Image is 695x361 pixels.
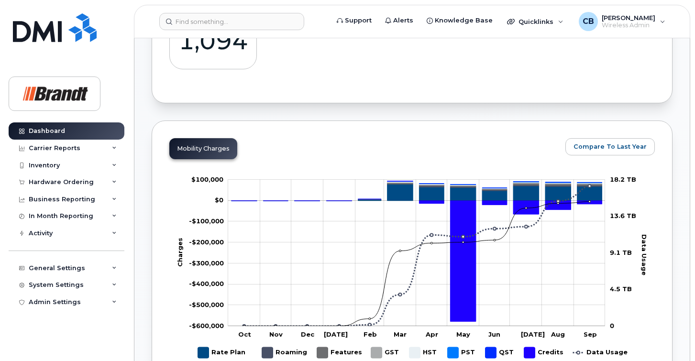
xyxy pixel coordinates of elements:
tspan: -$400,000 [189,280,224,287]
tspan: Nov [269,330,283,338]
div: Quicklinks [500,12,570,31]
tspan: Apr [425,330,438,338]
g: $0 [189,259,224,267]
tspan: 13.6 TB [610,212,636,219]
tspan: -$100,000 [189,217,224,225]
a: Knowledge Base [420,11,499,30]
g: $0 [189,301,224,308]
tspan: May [456,330,470,338]
span: Alerts [393,16,413,25]
span: Wireless Admin [602,22,655,29]
g: $0 [189,238,224,246]
a: Alerts [378,11,420,30]
tspan: Dec [301,330,315,338]
g: $0 [191,175,223,183]
g: Rate Plan [232,184,602,200]
span: Knowledge Base [435,16,493,25]
span: Quicklinks [518,18,553,25]
tspan: -$500,000 [189,301,224,308]
tspan: Sep [584,330,597,338]
g: $0 [189,217,224,225]
span: Support [345,16,372,25]
button: Compare To Last Year [565,138,655,155]
span: CB [583,16,594,27]
g: $0 [189,280,224,287]
tspan: 4.5 TB [610,285,632,293]
tspan: Mar [394,330,407,338]
span: Compare To Last Year [574,142,647,151]
tspan: $100,000 [191,175,223,183]
tspan: Oct [238,330,251,338]
div: 1,094 [178,27,248,55]
tspan: 0 [610,322,614,329]
tspan: -$600,000 [189,322,224,329]
tspan: 9.1 TB [610,249,632,256]
div: Cory Biever [572,12,672,31]
tspan: [DATE] [324,330,348,338]
tspan: -$300,000 [189,259,224,267]
input: Find something... [159,13,304,30]
tspan: [DATE] [521,330,545,338]
tspan: Data Usage [640,234,648,275]
tspan: $0 [215,196,223,204]
tspan: -$200,000 [189,238,224,246]
a: Support [330,11,378,30]
g: $0 [189,322,224,329]
tspan: Aug [551,330,565,338]
tspan: Jun [488,330,500,338]
tspan: Charges [176,238,184,267]
span: [PERSON_NAME] [602,14,655,22]
tspan: 18.2 TB [610,175,636,183]
tspan: Feb [364,330,377,338]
